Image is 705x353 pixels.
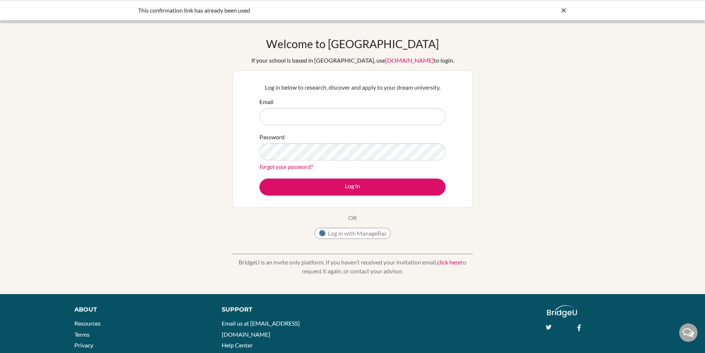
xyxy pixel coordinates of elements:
a: [DOMAIN_NAME] [385,57,434,64]
p: BridgeU is an invite only platform. If you haven’t received your invitation email, to request it ... [232,258,473,276]
a: Terms [74,331,90,338]
div: This confirmation link has already been used [138,6,456,15]
div: Support [222,305,344,314]
a: click here [437,259,461,266]
button: Log in with ManageBac [315,228,391,239]
label: Password [259,133,285,141]
a: Email us at [EMAIL_ADDRESS][DOMAIN_NAME] [222,320,300,338]
p: Log in below to research, discover and apply to your dream university. [259,83,446,92]
a: Resources [74,320,101,327]
p: OR [348,213,357,222]
img: logo_white@2x-f4f0deed5e89b7ecb1c2cc34c3e3d731f90f0f143d5ea2071677605dd97b5244.png [547,305,577,317]
a: Help Center [222,342,253,349]
button: Log in [259,179,446,196]
a: Privacy [74,342,93,349]
label: Email [259,97,273,106]
div: About [74,305,205,314]
a: Forgot your password? [259,163,313,170]
div: If your school is based in [GEOGRAPHIC_DATA], use to login. [251,56,454,65]
h1: Welcome to [GEOGRAPHIC_DATA] [266,37,439,50]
